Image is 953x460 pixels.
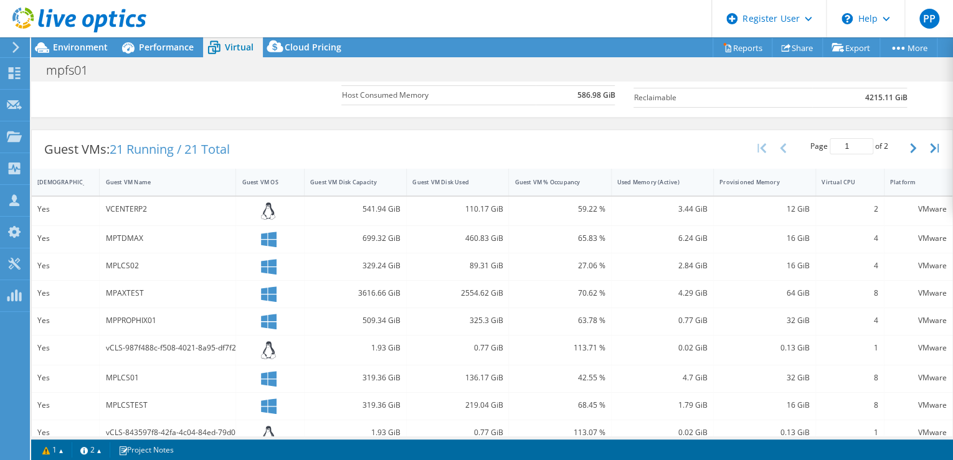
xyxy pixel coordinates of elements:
[822,286,878,300] div: 8
[577,89,615,101] b: 586.98 GiB
[830,138,873,154] input: jump to page
[514,259,605,273] div: 27.06 %
[884,141,888,151] span: 2
[822,371,878,385] div: 8
[412,259,503,273] div: 89.31 GiB
[719,426,810,439] div: 0.13 GiB
[110,442,183,458] a: Project Notes
[514,286,605,300] div: 70.62 %
[822,426,878,439] div: 1
[37,286,93,300] div: Yes
[310,178,386,186] div: Guest VM Disk Capacity
[772,38,823,57] a: Share
[310,286,401,300] div: 3616.66 GiB
[37,259,93,273] div: Yes
[617,232,708,245] div: 6.24 GiB
[719,232,810,245] div: 16 GiB
[514,371,605,385] div: 42.55 %
[617,398,708,412] div: 1.79 GiB
[822,202,878,216] div: 2
[412,341,503,355] div: 0.77 GiB
[822,259,878,273] div: 4
[412,426,503,439] div: 0.77 GiB
[842,13,853,24] svg: \n
[242,178,283,186] div: Guest VM OS
[105,398,230,412] div: MPLCSTEST
[719,398,810,412] div: 16 GiB
[617,259,708,273] div: 2.84 GiB
[822,232,878,245] div: 4
[617,371,708,385] div: 4.7 GiB
[890,426,947,439] div: VMware
[105,371,230,385] div: MPLCS01
[822,341,878,355] div: 1
[72,442,110,458] a: 2
[890,341,947,355] div: VMware
[105,232,230,245] div: MPTDMAX
[412,398,503,412] div: 219.04 GiB
[139,41,194,53] span: Performance
[310,259,401,273] div: 329.24 GiB
[719,259,810,273] div: 16 GiB
[37,426,93,439] div: Yes
[285,41,341,53] span: Cloud Pricing
[412,232,503,245] div: 460.83 GiB
[310,314,401,327] div: 509.34 GiB
[40,63,107,77] h1: mpfs01
[341,89,535,101] label: Host Consumed Memory
[719,286,810,300] div: 64 GiB
[719,341,810,355] div: 0.13 GiB
[822,398,878,412] div: 8
[719,178,795,186] div: Provisioned Memory
[890,232,947,245] div: VMware
[412,202,503,216] div: 110.17 GiB
[412,314,503,327] div: 325.3 GiB
[890,178,932,186] div: Platform
[37,232,93,245] div: Yes
[514,341,605,355] div: 113.71 %
[105,341,230,355] div: vCLS-987f488c-f508-4021-8a95-df7f2539be33
[890,286,947,300] div: VMware
[617,286,708,300] div: 4.29 GiB
[37,314,93,327] div: Yes
[617,314,708,327] div: 0.77 GiB
[310,371,401,385] div: 319.36 GiB
[37,398,93,412] div: Yes
[880,38,937,57] a: More
[105,202,230,216] div: VCENTERP2
[822,314,878,327] div: 4
[719,371,810,385] div: 32 GiB
[514,202,605,216] div: 59.22 %
[37,202,93,216] div: Yes
[919,9,939,29] span: PP
[713,38,772,57] a: Reports
[53,41,108,53] span: Environment
[310,202,401,216] div: 541.94 GiB
[412,286,503,300] div: 2554.62 GiB
[719,314,810,327] div: 32 GiB
[105,178,215,186] div: Guest VM Name
[810,138,888,154] span: Page of
[412,178,488,186] div: Guest VM Disk Used
[105,314,230,327] div: MPPROPHIX01
[890,202,947,216] div: VMware
[514,426,605,439] div: 113.07 %
[617,178,693,186] div: Used Memory (Active)
[310,232,401,245] div: 699.32 GiB
[890,259,947,273] div: VMware
[822,38,880,57] a: Export
[105,426,230,439] div: vCLS-843597f8-42fa-4c04-84ed-79d0ee2e2ac3
[37,371,93,385] div: Yes
[617,341,708,355] div: 0.02 GiB
[514,232,605,245] div: 65.83 %
[310,426,401,439] div: 1.93 GiB
[890,371,947,385] div: VMware
[310,398,401,412] div: 319.36 GiB
[633,92,812,104] label: Reclaimable
[37,341,93,355] div: Yes
[890,314,947,327] div: VMware
[32,130,242,169] div: Guest VMs:
[514,178,590,186] div: Guest VM % Occupancy
[890,398,947,412] div: VMware
[105,259,230,273] div: MPLCS02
